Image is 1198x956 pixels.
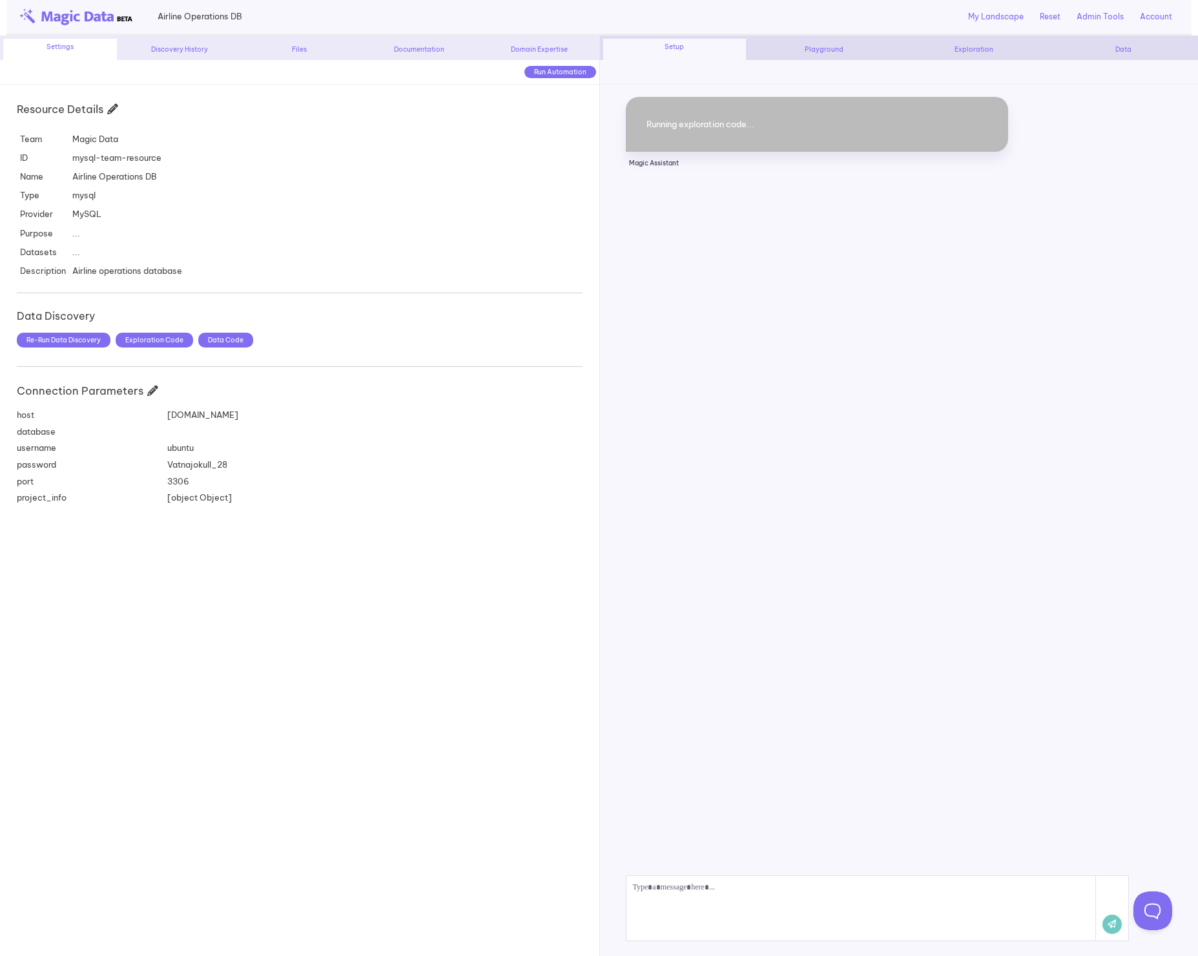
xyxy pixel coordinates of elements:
[17,333,110,348] span: Re-Run Data Discovery
[72,265,182,276] span: Airline operations database
[482,45,596,54] div: Domain Expertise
[17,130,69,149] td: Team
[158,10,242,23] span: Airline Operations DB
[1133,891,1172,930] iframe: Toggle Customer Support
[116,333,193,348] span: Exploration Code
[1051,45,1195,54] div: Data
[17,149,69,167] td: ID
[902,45,1046,54] div: Exploration
[17,383,583,399] div: Connection Parameters
[17,262,69,280] td: Description
[603,39,747,60] div: Setup
[626,97,1009,152] div: Running exploration code...
[17,205,69,223] td: Provider
[363,45,477,54] div: Documentation
[17,310,583,322] h5: Data Discovery
[1140,11,1172,23] a: Account
[3,39,117,60] div: Settings
[72,134,118,144] span: Magic Data
[752,45,896,54] div: Playground
[17,101,583,118] div: Resource Details
[524,66,596,78] div: Run Automation
[17,186,69,205] td: Type
[17,409,34,421] label: host
[161,409,426,421] div: [DOMAIN_NAME]
[198,333,253,348] span: Data Code
[243,45,356,54] div: Files
[1040,11,1060,23] a: Reset
[19,8,132,25] img: beta-logo.png
[123,45,237,54] div: Discovery History
[161,475,426,488] div: 3306
[17,492,67,504] label: project_info
[968,11,1024,23] a: My Landscape
[72,228,80,238] span: ...
[161,492,426,504] div: [object Object]
[17,459,56,471] label: password
[17,442,56,454] label: username
[72,247,80,257] span: ...
[17,426,56,438] label: database
[161,459,426,471] div: Vatnajokull_28
[72,171,157,182] span: Airline Operations DB
[161,442,426,454] div: ubuntu
[17,167,69,186] td: Name
[72,152,161,163] span: mysql-team-resource
[72,190,96,200] span: mysql
[17,224,69,243] td: Purpose
[72,209,101,219] span: MySQL
[1077,11,1124,23] a: Admin Tools
[626,152,1009,175] p: Magic Assistant
[17,475,34,488] label: port
[17,243,69,262] td: Datasets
